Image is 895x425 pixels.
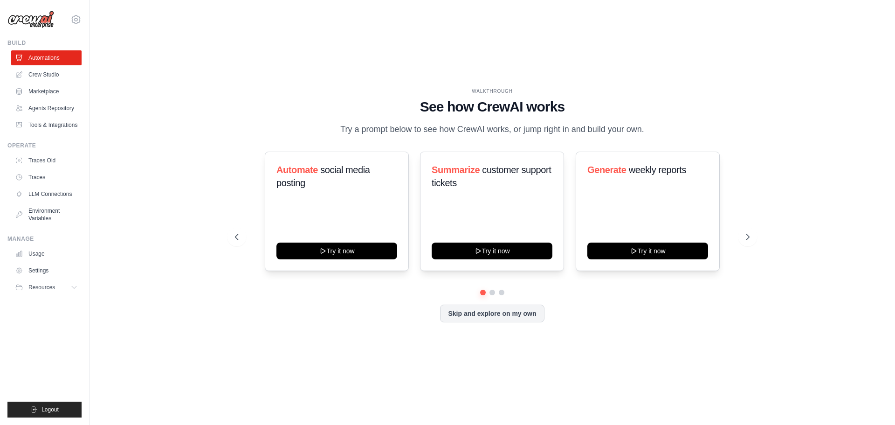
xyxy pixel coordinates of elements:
[587,243,708,259] button: Try it now
[432,165,480,175] span: Summarize
[11,170,82,185] a: Traces
[7,402,82,418] button: Logout
[440,305,544,322] button: Skip and explore on my own
[11,84,82,99] a: Marketplace
[7,142,82,149] div: Operate
[276,243,397,259] button: Try it now
[11,118,82,132] a: Tools & Integrations
[11,246,82,261] a: Usage
[432,165,551,188] span: customer support tickets
[11,50,82,65] a: Automations
[235,88,750,95] div: WALKTHROUGH
[587,165,626,175] span: Generate
[276,165,318,175] span: Automate
[28,284,55,291] span: Resources
[11,187,82,202] a: LLM Connections
[628,165,686,175] span: weekly reports
[11,263,82,278] a: Settings
[432,243,552,259] button: Try it now
[7,39,82,47] div: Build
[11,67,82,82] a: Crew Studio
[235,98,750,115] h1: See how CrewAI works
[11,203,82,226] a: Environment Variables
[7,11,54,28] img: Logo
[11,153,82,168] a: Traces Old
[11,280,82,295] button: Resources
[336,123,649,136] p: Try a prompt below to see how CrewAI works, or jump right in and build your own.
[7,235,82,243] div: Manage
[41,406,59,413] span: Logout
[276,165,370,188] span: social media posting
[11,101,82,116] a: Agents Repository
